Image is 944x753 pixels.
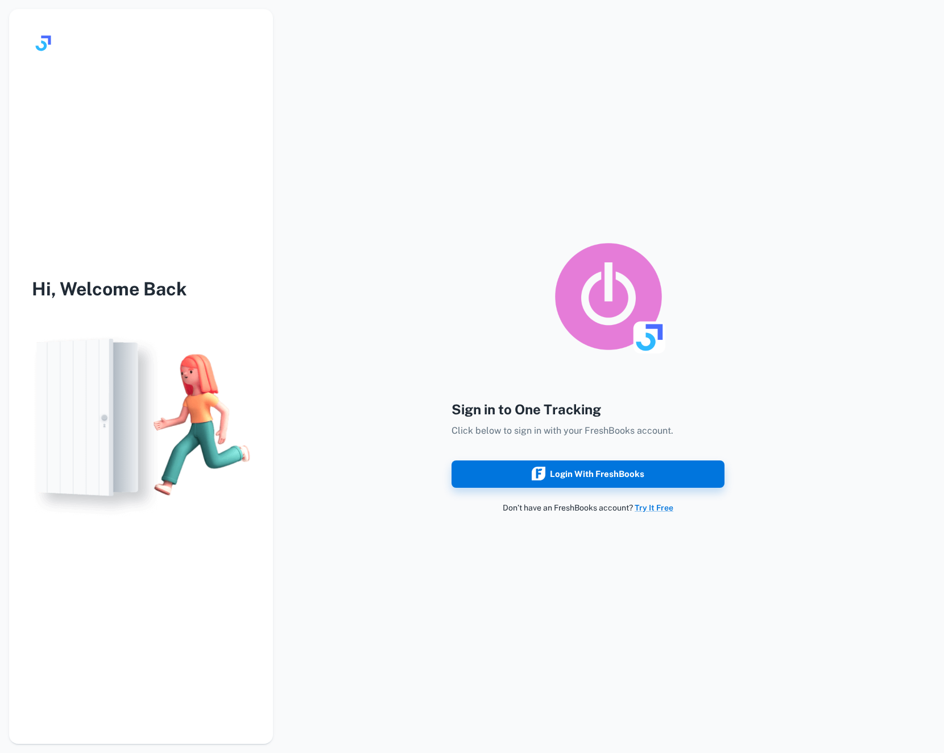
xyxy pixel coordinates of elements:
[552,240,665,353] img: logo_toggl_syncing_app.png
[9,326,273,524] img: login
[452,460,724,488] button: Login with FreshBooks
[452,501,724,514] p: Don’t have an FreshBooks account?
[635,503,673,512] a: Try It Free
[532,467,644,482] div: Login with FreshBooks
[32,32,55,55] img: logo.svg
[452,399,724,419] h4: Sign in to One Tracking
[9,275,273,303] h3: Hi, Welcome Back
[452,424,724,438] p: Click below to sign in with your FreshBooks account.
